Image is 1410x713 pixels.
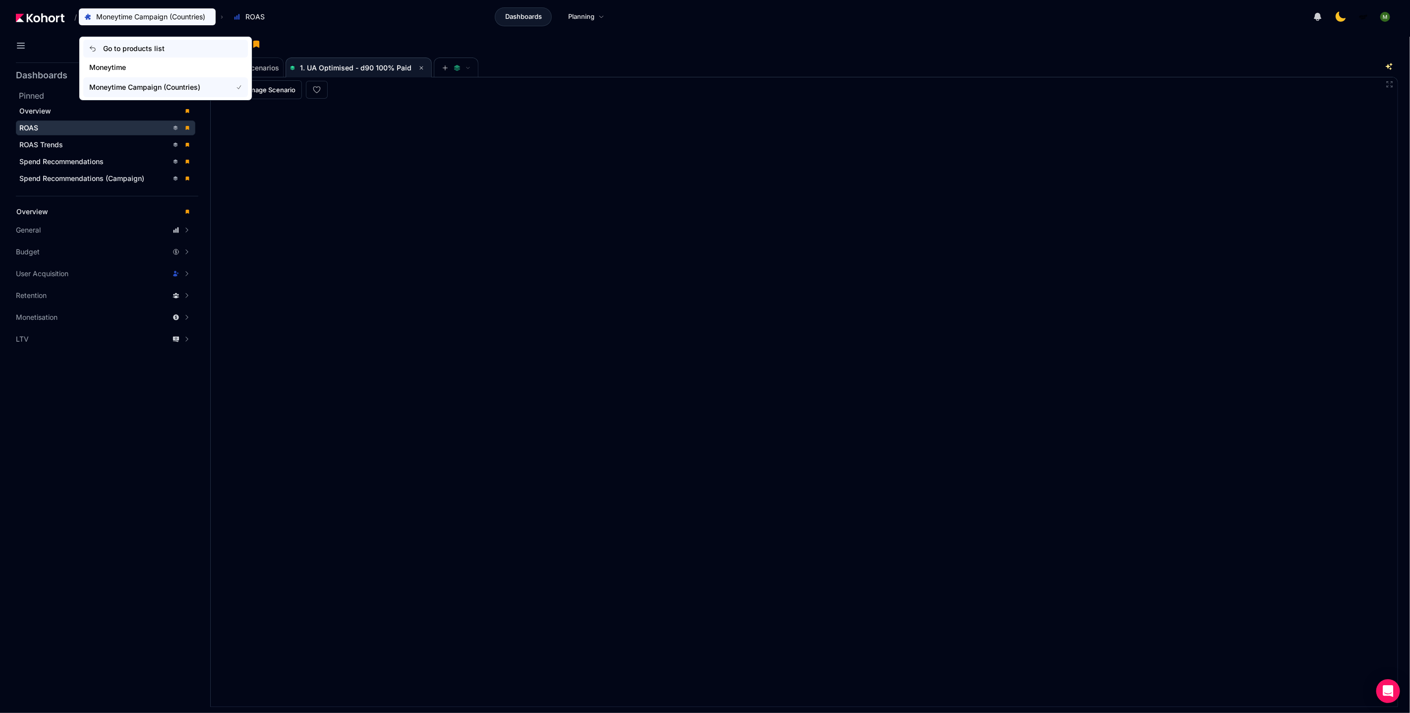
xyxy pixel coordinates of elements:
button: ROAS [228,8,275,25]
span: ROAS Trends [19,140,63,149]
span: 1. UA Optimised - d90 100% Paid [300,63,411,72]
a: Moneytime Campaign (Countries) [83,77,248,97]
a: Overview [16,104,195,119]
a: Manage Scenario [223,80,302,99]
span: Monetisation [16,312,58,322]
a: Spend Recommendations [16,154,195,169]
a: Dashboards [495,7,552,26]
span: Moneytime Campaign (Countries) [89,82,220,92]
span: Moneytime [89,62,220,72]
span: ROAS [245,12,265,22]
span: Manage Scenario [242,85,295,95]
span: Spend Recommendations (Campaign) [19,174,144,182]
span: › [219,13,225,21]
span: Budget [16,247,40,257]
div: Open Intercom Messenger [1376,679,1400,703]
span: ROAS [19,123,38,132]
span: Overview [16,207,48,216]
span: / [66,12,77,22]
a: ROAS Trends [16,137,195,152]
span: Spend Recommendations [19,157,104,166]
a: Spend Recommendations (Campaign) [16,171,195,186]
span: Moneytime Campaign (Countries) [96,12,205,22]
h2: Pinned [19,90,198,102]
span: Planning [568,12,594,22]
h2: Dashboards [16,71,67,80]
a: Moneytime [83,58,248,77]
span: Overview [19,107,51,115]
img: Kohort logo [16,13,64,22]
span: User Acquisition [16,269,68,279]
a: Planning [558,7,615,26]
span: Retention [16,291,47,300]
span: Dashboards [505,12,542,22]
span: General [16,225,41,235]
a: Go to products list [83,40,248,58]
a: Overview [13,204,195,219]
button: Fullscreen [1386,80,1394,88]
button: Moneytime Campaign (Countries) [79,8,216,25]
span: LTV [16,334,29,344]
a: ROAS [16,120,195,135]
img: logo_MoneyTimeLogo_1_20250619094856634230.png [1358,12,1368,22]
span: Go to products list [103,44,165,54]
